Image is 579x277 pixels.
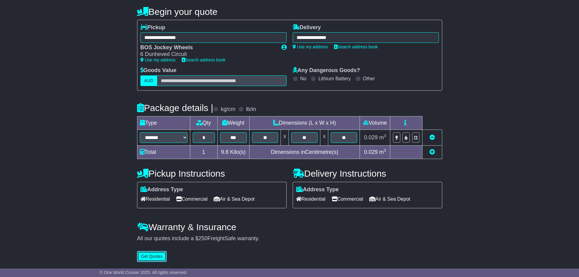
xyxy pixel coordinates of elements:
span: Air & Sea Depot [369,194,410,204]
span: m [379,149,386,155]
span: 250 [198,235,208,241]
td: Weight [217,116,249,130]
label: Pickup [140,24,165,31]
td: Qty [190,116,217,130]
button: Get Quotes [137,251,167,262]
h4: Begin your quote [137,7,442,17]
label: Delivery [293,24,321,31]
span: m [379,134,386,140]
a: Remove this item [429,134,435,140]
span: Residential [140,194,170,204]
td: x [281,130,289,145]
a: Add new item [429,149,435,155]
h4: Warranty & Insurance [137,222,442,232]
label: Address Type [296,186,339,193]
td: x [320,130,328,145]
div: BOS Jockey Wheels [140,44,275,51]
span: Commercial [176,194,208,204]
label: Lithium Battery [318,76,351,81]
span: Air & Sea Depot [214,194,255,204]
td: Kilo(s) [217,145,249,159]
a: Search address book [182,57,226,62]
label: Goods Value [140,67,177,74]
span: © One World Courier 2025. All rights reserved. [100,270,188,275]
label: kg/cm [221,106,235,113]
td: Total [137,145,190,159]
a: Use my address [140,57,176,62]
label: Address Type [140,186,183,193]
sup: 3 [384,133,386,138]
div: All our quotes include a $ FreightSafe warranty. [137,235,442,242]
span: 9.8 [221,149,229,155]
label: AUD [140,75,157,86]
sup: 3 [384,148,386,153]
td: Dimensions (L x W x H) [249,116,360,130]
span: Commercial [332,194,363,204]
label: No [300,76,306,81]
label: Other [363,76,375,81]
h4: Pickup Instructions [137,168,287,178]
td: Type [137,116,190,130]
label: Any Dangerous Goods? [293,67,360,74]
td: 1 [190,145,217,159]
div: 6 Dunheved Circuit [140,51,275,58]
span: Residential [296,194,326,204]
label: lb/in [246,106,256,113]
h4: Delivery Instructions [293,168,442,178]
h4: Package details | [137,103,213,113]
a: Use my address [293,44,328,49]
td: Volume [360,116,390,130]
a: Search address book [334,44,378,49]
span: 0.029 [364,149,378,155]
span: 0.029 [364,134,378,140]
td: Dimensions in Centimetre(s) [249,145,360,159]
